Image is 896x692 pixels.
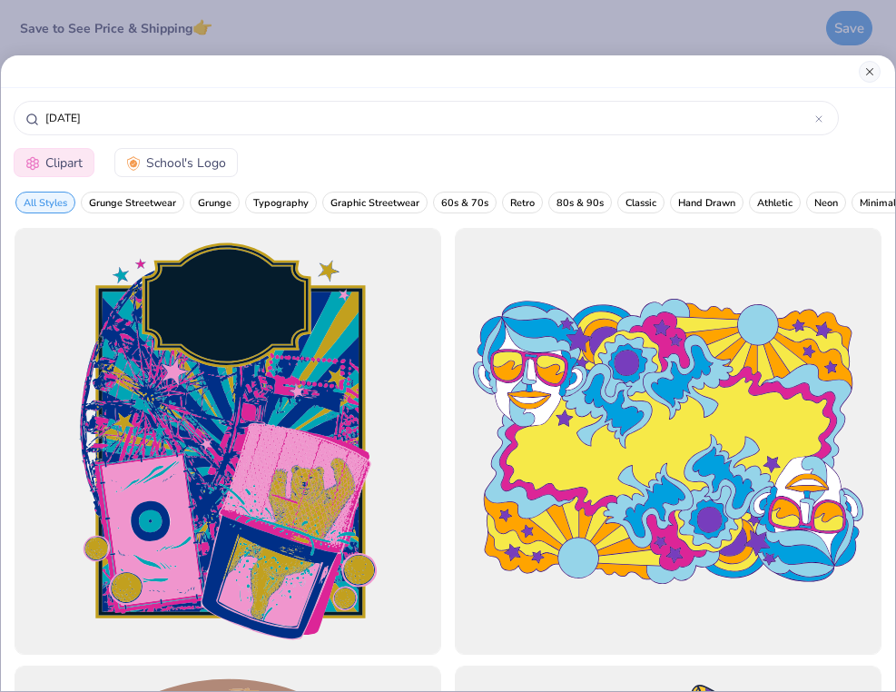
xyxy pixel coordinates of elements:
span: Hand Drawn [678,196,735,210]
span: All Styles [24,196,67,210]
button: filter button [322,192,428,213]
button: filter button [806,192,846,213]
span: Neon [814,196,838,210]
button: filter button [190,192,240,213]
span: Retro [510,196,535,210]
button: filter button [245,192,317,213]
span: Grunge Streetwear [89,196,176,210]
button: filter button [502,192,543,213]
button: filter button [548,192,612,213]
button: ClipartClipart [14,148,94,177]
button: filter button [15,192,75,213]
button: filter button [81,192,184,213]
button: filter button [670,192,743,213]
span: School's Logo [146,153,226,173]
span: Athletic [757,196,793,210]
button: filter button [617,192,665,213]
button: School's LogoSchool's Logo [114,148,238,177]
span: 80s & 90s [556,196,604,210]
span: Classic [625,196,656,210]
span: Graphic Streetwear [330,196,419,210]
button: filter button [433,192,497,213]
input: Try "Stars" [44,109,815,127]
span: Grunge [198,196,231,210]
img: School's Logo [126,156,141,171]
button: filter button [749,192,801,213]
button: Close [859,61,881,83]
span: 60s & 70s [441,196,488,210]
img: Clipart [25,156,40,171]
span: Clipart [45,153,83,173]
span: Typography [253,196,309,210]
